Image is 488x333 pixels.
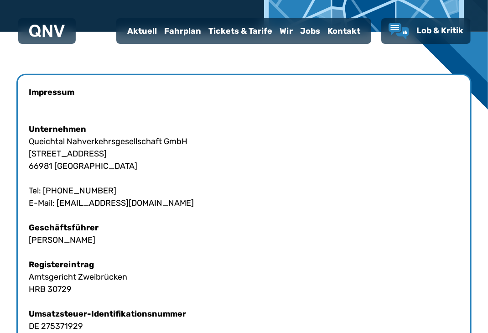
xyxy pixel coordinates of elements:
h4: Geschäftsführer [29,222,459,234]
h4: Registereintrag [29,259,459,271]
a: Tickets & Tarife [205,19,276,43]
h4: Unternehmen [29,123,459,135]
h4: Umsatzsteuer-Identifikationsnummer [29,308,459,320]
a: Aktuell [124,19,161,43]
a: QNV Logo [29,22,65,40]
a: Kontakt [324,19,364,43]
a: Lob & Kritik [389,23,463,39]
img: QNV Logo [29,25,65,37]
span: Lob & Kritik [416,26,463,36]
a: Wir [276,19,296,43]
h4: Impressum [29,86,459,99]
a: Jobs [296,19,324,43]
a: Fahrplan [161,19,205,43]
